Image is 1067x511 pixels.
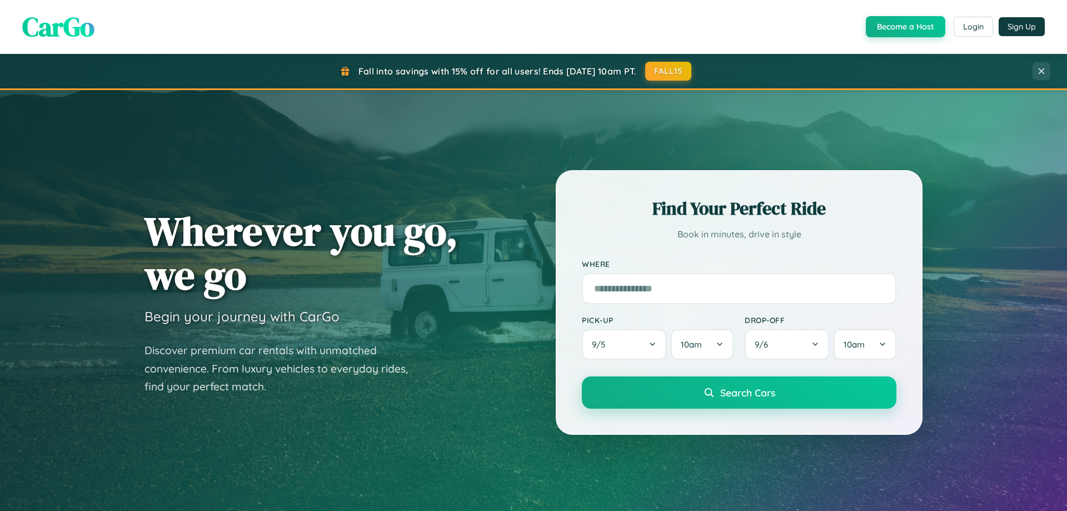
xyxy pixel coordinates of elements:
[834,329,896,360] button: 10am
[866,16,945,37] button: Become a Host
[755,339,774,350] span: 9 / 6
[844,339,865,350] span: 10am
[954,17,993,37] button: Login
[681,339,702,350] span: 10am
[592,339,611,350] span: 9 / 5
[582,259,896,269] label: Where
[582,315,734,325] label: Pick-up
[144,308,340,325] h3: Begin your journey with CarGo
[144,209,458,297] h1: Wherever you go, we go
[144,341,422,396] p: Discover premium car rentals with unmatched convenience. From luxury vehicles to everyday rides, ...
[720,386,775,399] span: Search Cars
[745,329,829,360] button: 9/6
[745,315,896,325] label: Drop-off
[582,226,896,242] p: Book in minutes, drive in style
[999,17,1045,36] button: Sign Up
[358,66,637,77] span: Fall into savings with 15% off for all users! Ends [DATE] 10am PT.
[582,376,896,409] button: Search Cars
[671,329,734,360] button: 10am
[582,329,666,360] button: 9/5
[645,62,692,81] button: FALL15
[22,8,94,45] span: CarGo
[582,196,896,221] h2: Find Your Perfect Ride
